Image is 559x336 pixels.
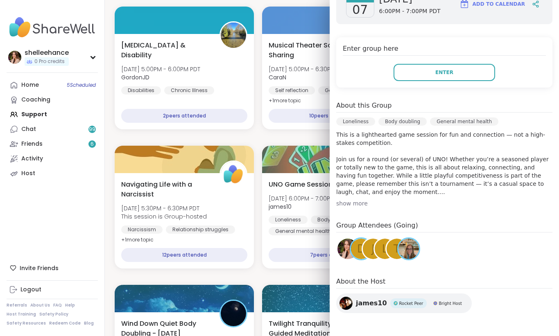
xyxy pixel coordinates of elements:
a: Home5Scheduled [7,78,98,92]
div: 10 peers attended [269,109,395,123]
span: 0 Pro credits [34,58,65,65]
span: [MEDICAL_DATA] & Disability [121,41,210,60]
div: Friends [21,140,43,148]
span: Rocket Peer [399,300,423,307]
div: 2 peers attended [121,109,247,123]
span: 99 [89,126,95,133]
img: GordonJD [221,23,246,48]
button: Enter [394,64,495,81]
div: 7 peers attended [269,248,395,262]
div: Coaching [21,96,50,104]
a: Help [65,302,75,308]
span: [DATE] 5:00PM - 6:00PM PDT [121,65,200,73]
a: FAQ [53,302,62,308]
a: t [385,237,408,260]
a: Coaching [7,92,98,107]
span: d [357,241,365,257]
div: Self reflection [269,86,315,95]
a: Blog [84,320,94,326]
img: ShareWell [221,162,246,187]
b: james10 [269,203,292,211]
a: Activity [7,151,98,166]
a: Host Training [7,311,36,317]
span: Add to Calendar [473,0,525,8]
img: Rocket Peer [394,301,398,305]
span: J [371,241,375,257]
div: General mental health [318,86,387,95]
h4: About this Group [336,101,392,110]
span: L [382,241,388,257]
div: show more [336,199,552,207]
a: Safety Policy [39,311,68,317]
span: james10 [356,298,387,308]
div: Body doubling [311,216,361,224]
h4: Enter group here [343,44,546,56]
span: Musical Theater Song Sharing [269,41,358,60]
a: d [350,237,373,260]
h4: Group Attendees (Going) [336,221,552,232]
div: General mental health [269,227,338,235]
a: Logout [7,282,98,297]
span: [DATE] 5:30PM - 6:30PM PDT [121,204,207,212]
img: Jill_B_Gratitude [398,239,419,259]
a: About Us [30,302,50,308]
a: Friends6 [7,137,98,151]
div: Disabilities [121,86,161,95]
span: [DATE] 5:00PM - 6:30PM PDT [269,65,347,73]
div: Relationship struggles [166,226,235,234]
div: Chronic Illness [164,86,214,95]
span: 07 [352,2,368,17]
span: Bright Host [439,300,462,307]
div: Loneliness [269,216,308,224]
div: Invite Friends [7,261,98,275]
a: Jill_B_Gratitude [397,237,420,260]
a: Safety Resources [7,320,46,326]
span: Navigating Life with a Narcissist [121,180,210,199]
div: Home [21,81,39,89]
b: CaraN [269,73,286,81]
span: 6:00PM - 7:00PM PDT [379,7,441,16]
div: shelleehance [25,48,69,57]
div: Logout [20,286,41,294]
p: This is a lighthearted game session for fun and connection — not a high-stakes competition. Join ... [336,131,552,196]
span: This session is Group-hosted [121,212,207,221]
span: Enter [435,69,453,76]
img: james10 [339,297,353,310]
h4: About the Host [336,277,552,289]
div: Activity [21,155,43,163]
a: J [362,237,385,260]
img: shelleehance [337,239,358,259]
a: Redeem Code [49,320,81,326]
span: 6 [91,141,94,148]
img: Bright Host [433,301,437,305]
span: 5 Scheduled [67,82,96,88]
b: GordonJD [121,73,149,81]
a: Host [7,166,98,181]
span: t [394,241,400,257]
div: Body doubling [378,117,427,126]
div: 12 peers attended [121,248,247,262]
div: Chat [21,125,36,133]
div: Host [21,169,35,178]
a: Chat99 [7,122,98,137]
div: General mental health [430,117,498,126]
img: ShareWell Nav Logo [7,13,98,42]
a: Referrals [7,302,27,308]
a: shelleehance [336,237,359,260]
img: QueenOfTheNight [221,301,246,326]
a: james10james10Rocket PeerRocket PeerBright HostBright Host [336,293,472,313]
div: Loneliness [336,117,375,126]
span: UNO Game Session [269,180,333,189]
a: L [373,237,396,260]
img: shelleehance [8,51,21,64]
span: [DATE] 6:00PM - 7:00PM PDT [269,194,347,203]
div: Narcissism [121,226,163,234]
